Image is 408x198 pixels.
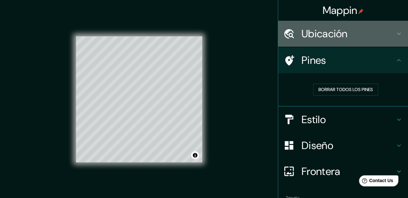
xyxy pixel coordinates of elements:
img: pin-icon.png [358,9,364,14]
div: Ubicación [278,21,408,47]
div: Frontera [278,158,408,184]
div: Pines [278,47,408,73]
h4: Frontera [302,165,395,178]
button: Borrar todos los pines [313,84,378,96]
iframe: Help widget launcher [350,173,401,191]
h4: Ubicación [302,27,395,40]
button: Alternar atribución [191,151,199,159]
div: Diseño [278,133,408,158]
h4: Estilo [302,113,395,126]
h4: Pines [302,54,395,67]
h4: Diseño [302,139,395,152]
font: Mappin [323,4,357,17]
font: Borrar todos los pines [318,86,373,94]
div: Estilo [278,107,408,133]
